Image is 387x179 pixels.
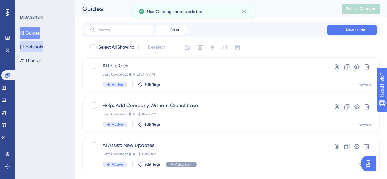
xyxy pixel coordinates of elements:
span: Publish Changes [346,6,376,11]
div: Last Updated: [DATE] 10:19 AM [103,72,309,77]
button: Guides [20,27,40,39]
span: Filter [170,27,179,32]
button: Edit Tags [138,162,161,167]
button: New Guide [327,25,377,35]
span: Edit Tags [145,122,161,127]
span: Active [112,82,123,87]
button: Filter [156,25,187,35]
button: Themes [20,55,41,66]
span: Active [112,162,123,167]
span: Edit Tags [145,162,161,167]
span: AI Assist: New Updates [103,142,309,149]
button: Deselect [142,42,171,53]
span: Select All Showing [98,44,135,51]
span: New Guide [346,27,365,32]
div: Default [358,82,372,87]
div: Default [358,162,372,167]
div: Default [358,122,372,127]
span: Deselect [148,44,165,51]
div: Last Updated: [DATE] 09:49 AM [103,152,309,157]
button: Hotspots [20,41,43,52]
span: UserGuiding script updated. [147,8,203,15]
span: AI Doc Gen [103,62,309,69]
span: Edit Tags [145,82,161,87]
input: Search [98,28,148,32]
button: Edit Tags [138,122,161,127]
span: Help: Add Company Without Crunchbase [103,102,309,109]
span: Need Help? [15,2,39,9]
button: Publish Changes [342,4,380,14]
div: Last Updated: [DATE] 08:46 AM [103,112,309,117]
div: ENGAGEMENT [20,15,44,20]
span: AI Adoption [171,162,192,167]
button: Edit Tags [138,82,161,87]
span: Active [112,122,123,127]
div: Guides [82,4,327,13]
iframe: UserGuiding AI Assistant Launcher [361,154,380,173]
